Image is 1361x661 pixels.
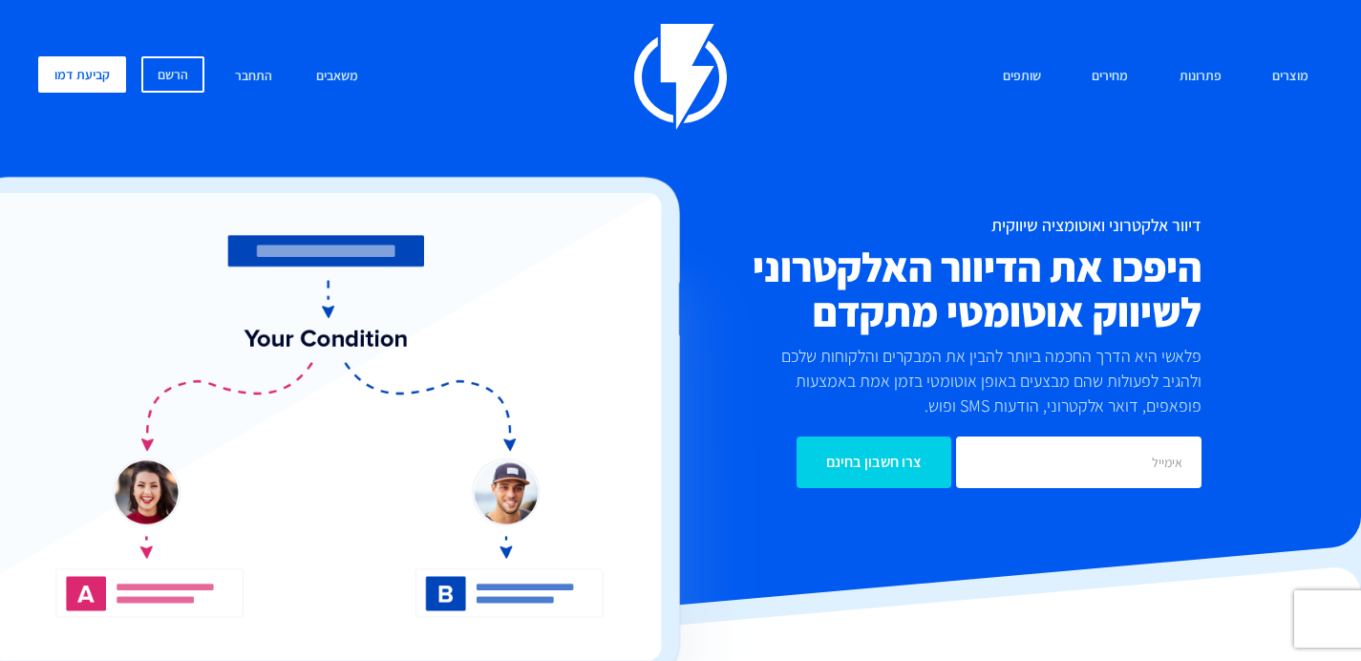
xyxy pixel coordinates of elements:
input: צרו חשבון בחינם [797,437,951,488]
h1: דיוור אלקטרוני ואוטומציה שיווקית [587,216,1202,235]
a: מוצרים [1258,56,1323,97]
a: שותפים [989,56,1055,97]
a: מחירים [1077,56,1142,97]
a: פתרונות [1165,56,1236,97]
a: משאבים [302,56,372,97]
a: הרשם [141,56,204,93]
p: פלאשי היא הדרך החכמה ביותר להבין את המבקרים והלקוחות שלכם ולהגיב לפעולות שהם מבצעים באופן אוטומטי... [749,344,1202,417]
a: התחבר [221,56,287,97]
input: אימייל [956,437,1202,488]
h2: היפכו את הדיוור האלקטרוני לשיווק אוטומטי מתקדם [587,245,1202,334]
a: קביעת דמו [38,56,126,93]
